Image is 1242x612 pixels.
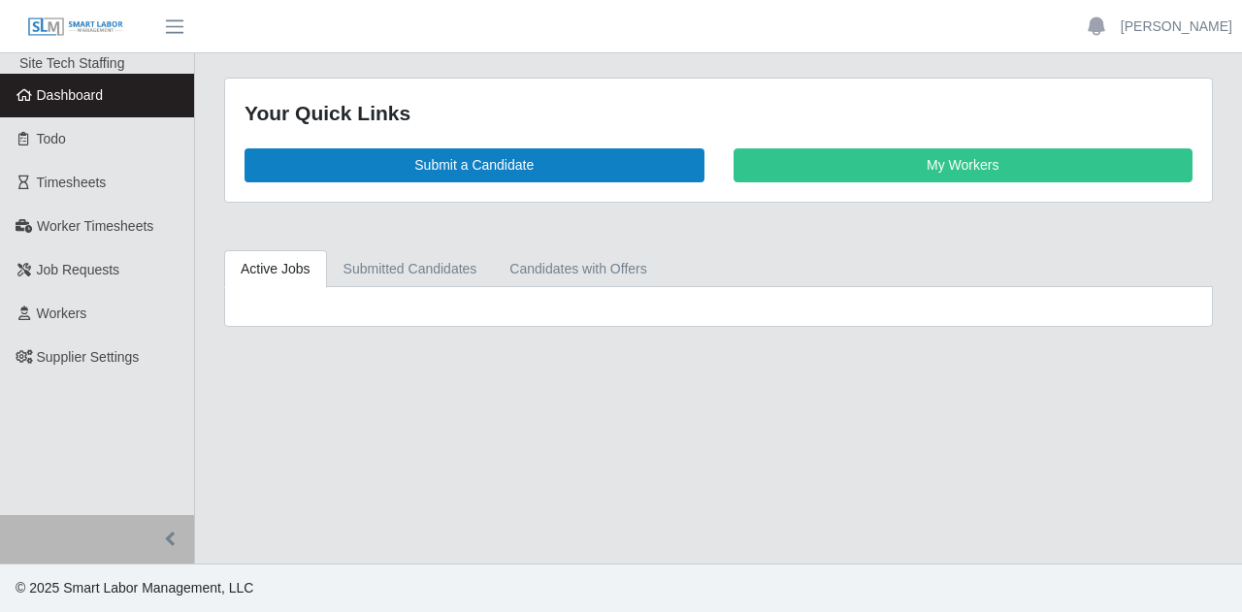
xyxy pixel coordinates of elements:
span: Timesheets [37,175,107,190]
a: Submitted Candidates [327,250,494,288]
a: Active Jobs [224,250,327,288]
span: Workers [37,306,87,321]
span: Job Requests [37,262,120,277]
span: Todo [37,131,66,146]
span: Site Tech Staffing [19,55,124,71]
div: Your Quick Links [245,98,1193,129]
a: Candidates with Offers [493,250,663,288]
span: Dashboard [37,87,104,103]
a: [PERSON_NAME] [1121,16,1232,37]
span: Supplier Settings [37,349,140,365]
img: SLM Logo [27,16,124,38]
span: Worker Timesheets [37,218,153,234]
a: Submit a Candidate [245,148,704,182]
a: My Workers [734,148,1193,182]
span: © 2025 Smart Labor Management, LLC [16,580,253,596]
